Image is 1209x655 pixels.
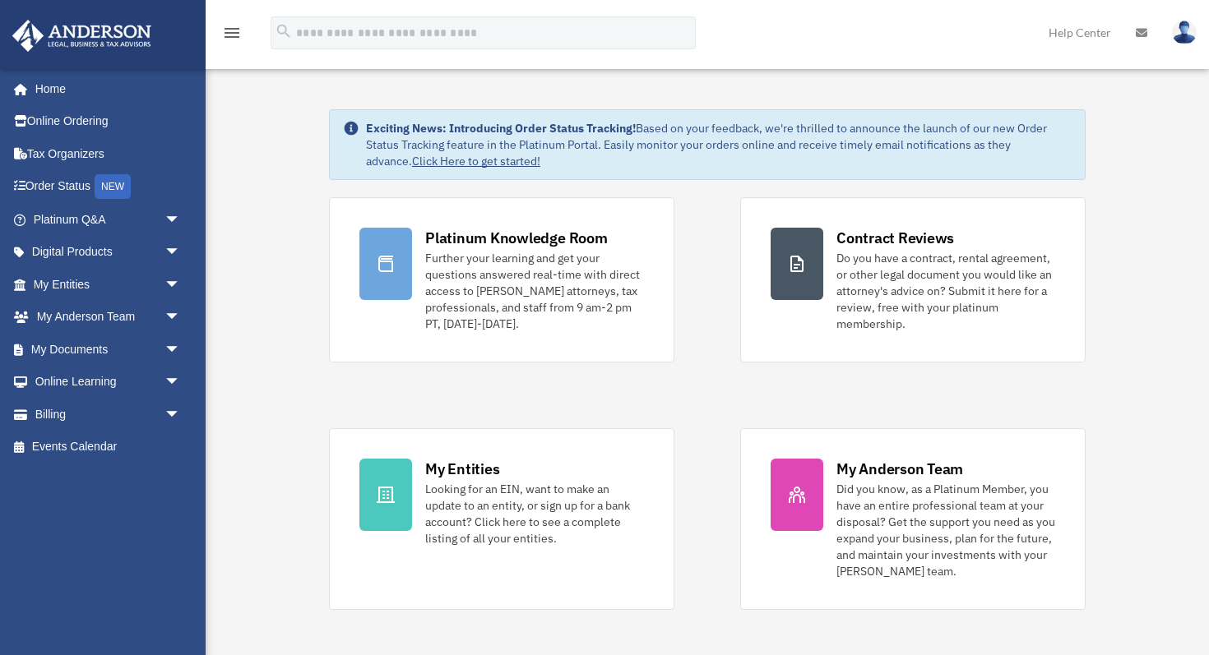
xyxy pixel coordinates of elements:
[425,459,499,479] div: My Entities
[836,459,963,479] div: My Anderson Team
[329,428,674,610] a: My Entities Looking for an EIN, want to make an update to an entity, or sign up for a bank accoun...
[412,154,540,168] a: Click Here to get started!
[12,333,206,366] a: My Documentsarrow_drop_down
[366,120,1072,169] div: Based on your feedback, we're thrilled to announce the launch of our new Order Status Tracking fe...
[12,398,206,431] a: Billingarrow_drop_down
[12,236,206,269] a: Digital Productsarrow_drop_down
[12,137,206,170] a: Tax Organizers
[425,481,644,547] div: Looking for an EIN, want to make an update to an entity, or sign up for a bank account? Click her...
[425,250,644,332] div: Further your learning and get your questions answered real-time with direct access to [PERSON_NAM...
[275,22,293,40] i: search
[836,228,954,248] div: Contract Reviews
[164,236,197,270] span: arrow_drop_down
[222,29,242,43] a: menu
[12,431,206,464] a: Events Calendar
[836,250,1055,332] div: Do you have a contract, rental agreement, or other legal document you would like an attorney's ad...
[222,23,242,43] i: menu
[12,203,206,236] a: Platinum Q&Aarrow_drop_down
[740,428,1086,610] a: My Anderson Team Did you know, as a Platinum Member, you have an entire professional team at your...
[12,170,206,204] a: Order StatusNEW
[740,197,1086,362] a: Contract Reviews Do you have a contract, rental agreement, or other legal document you would like...
[164,301,197,334] span: arrow_drop_down
[425,228,608,248] div: Platinum Knowledge Room
[329,197,674,362] a: Platinum Knowledge Room Further your learning and get your questions answered real-time with dire...
[95,174,131,199] div: NEW
[12,72,197,105] a: Home
[164,268,197,302] span: arrow_drop_down
[7,20,156,52] img: Anderson Advisors Platinum Portal
[12,105,206,138] a: Online Ordering
[12,301,206,334] a: My Anderson Teamarrow_drop_down
[1172,21,1197,44] img: User Pic
[836,481,1055,579] div: Did you know, as a Platinum Member, you have an entire professional team at your disposal? Get th...
[164,333,197,367] span: arrow_drop_down
[12,268,206,301] a: My Entitiesarrow_drop_down
[366,121,636,136] strong: Exciting News: Introducing Order Status Tracking!
[12,366,206,399] a: Online Learningarrow_drop_down
[164,366,197,399] span: arrow_drop_down
[164,398,197,431] span: arrow_drop_down
[164,203,197,237] span: arrow_drop_down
